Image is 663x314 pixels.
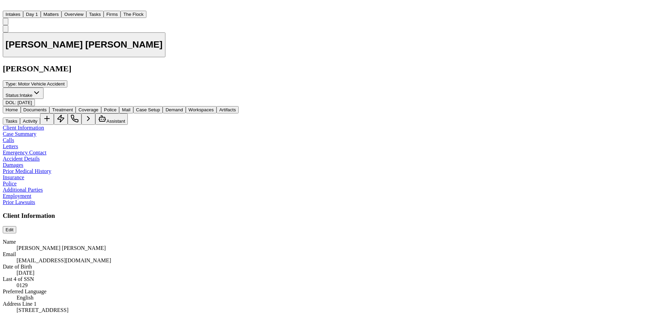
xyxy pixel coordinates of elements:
button: Edit Type: Motor Vehicle Accident [3,80,67,88]
div: [DATE] [17,270,660,276]
div: [PERSON_NAME] [PERSON_NAME] [17,245,660,251]
button: The Flock [121,11,146,18]
a: Intakes [3,11,23,17]
div: [EMAIL_ADDRESS][DOMAIN_NAME] [17,257,660,264]
dt: Address Line 1 [3,301,660,307]
dt: Preferred Language [3,288,660,295]
span: Coverage [78,107,98,112]
dt: Date of Birth [3,264,660,270]
span: Home [6,107,18,112]
a: Firms [104,11,121,17]
div: English [17,295,660,301]
button: Create Immediate Task [54,113,68,125]
a: Overview [61,11,86,17]
button: Overview [61,11,86,18]
a: Emergency Contact [3,150,46,155]
a: Case Summary [3,131,36,137]
a: Calls [3,137,14,143]
h2: [PERSON_NAME] [3,64,660,73]
a: Client Information [3,125,44,131]
button: Day 1 [23,11,41,18]
button: Copy Matter ID [3,25,8,32]
span: [DATE] [18,100,32,105]
span: Assistant [106,119,125,124]
span: Documents [23,107,47,112]
a: Employment [3,193,31,199]
span: Case Setup [136,107,160,112]
a: Damages [3,162,23,168]
button: Tasks [86,11,104,18]
button: Assistant [95,113,128,125]
button: Intakes [3,11,23,18]
dt: Email [3,251,660,257]
span: Intake [20,93,32,98]
img: Finch Logo [3,3,11,9]
span: Police [104,107,116,112]
button: Edit matter name [3,32,165,58]
div: 0129 [17,282,660,288]
button: Change status from Intake [3,88,44,99]
a: Matters [41,11,61,17]
span: Edit [6,227,13,232]
span: Workspaces [189,107,214,112]
a: Home [3,4,11,10]
a: The Flock [121,11,146,17]
dt: Last 4 of SSN [3,276,660,282]
span: DOL : [6,100,16,105]
dt: Name [3,239,660,245]
button: Firms [104,11,121,18]
button: Tasks [3,118,20,125]
a: Insurance [3,174,24,180]
a: Tasks [86,11,104,17]
a: Letters [3,143,18,149]
h1: [PERSON_NAME] [PERSON_NAME] [6,39,163,50]
h3: Client Information [3,212,660,220]
span: Demand [165,107,183,112]
a: Police [3,181,17,186]
span: Artifacts [219,107,236,112]
span: Treatment [52,107,73,112]
a: Prior Medical History [3,168,51,174]
div: [STREET_ADDRESS] [17,307,660,313]
button: Matters [41,11,61,18]
a: Prior Lawsuits [3,199,35,205]
button: Make a Call [68,113,81,125]
a: Accident Details [3,156,40,162]
span: Motor Vehicle Accident [18,81,65,87]
button: Add Task [40,113,54,125]
span: Type : [6,81,17,87]
button: Activity [20,118,40,125]
span: Mail [122,107,130,112]
button: Edit DOL: 2025-08-07 [3,99,35,106]
span: Status: [6,93,20,98]
button: Edit [3,226,16,233]
a: Day 1 [23,11,41,17]
a: Additional Parties [3,187,43,193]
